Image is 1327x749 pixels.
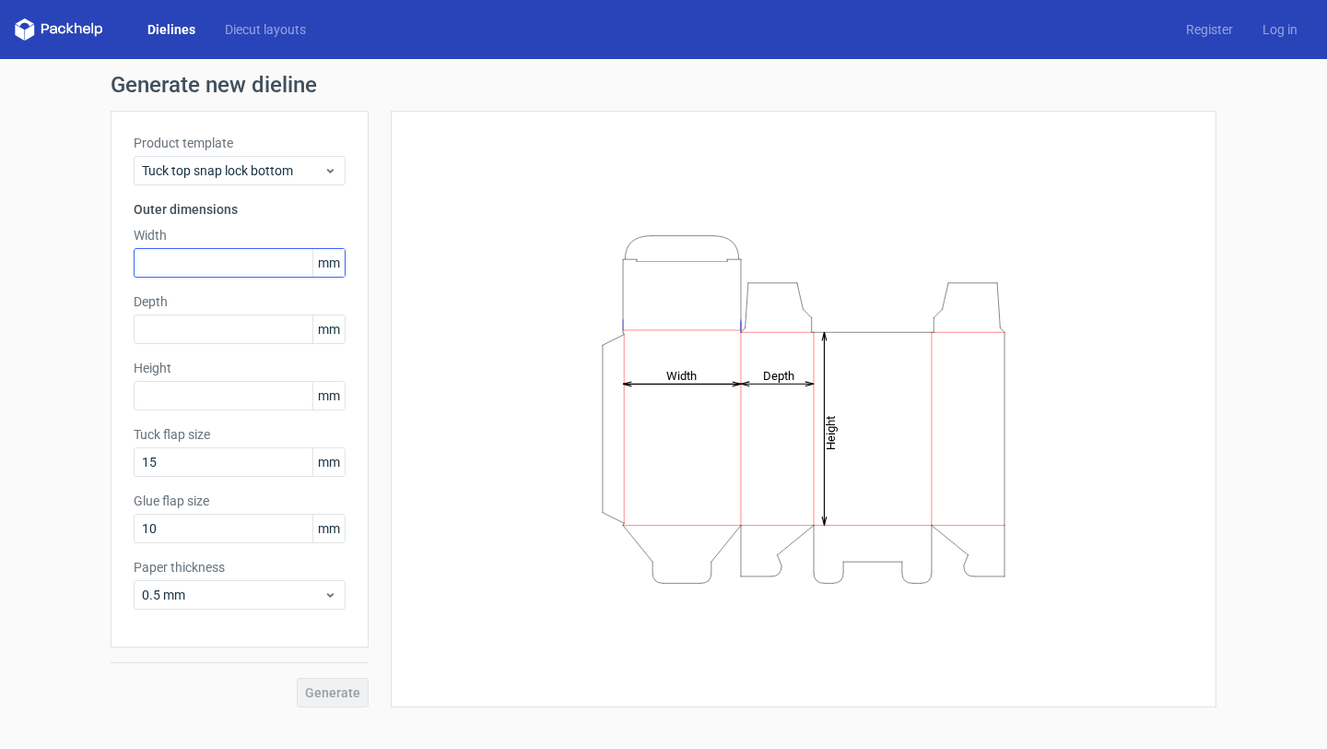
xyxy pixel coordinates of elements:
[312,382,345,410] span: mm
[763,368,794,382] tspan: Depth
[666,368,697,382] tspan: Width
[210,20,321,39] a: Diecut layouts
[134,425,346,444] label: Tuck flap size
[312,315,345,343] span: mm
[824,415,838,449] tspan: Height
[134,134,346,152] label: Product template
[111,74,1216,96] h1: Generate new dieline
[134,359,346,377] label: Height
[133,20,210,39] a: Dielines
[1248,20,1312,39] a: Log in
[142,586,323,604] span: 0.5 mm
[134,226,346,244] label: Width
[312,448,345,476] span: mm
[134,292,346,311] label: Depth
[142,161,323,180] span: Tuck top snap lock bottom
[134,200,346,219] h3: Outer dimensions
[134,492,346,510] label: Glue flap size
[312,249,345,277] span: mm
[134,558,346,577] label: Paper thickness
[1171,20,1248,39] a: Register
[312,515,345,542] span: mm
